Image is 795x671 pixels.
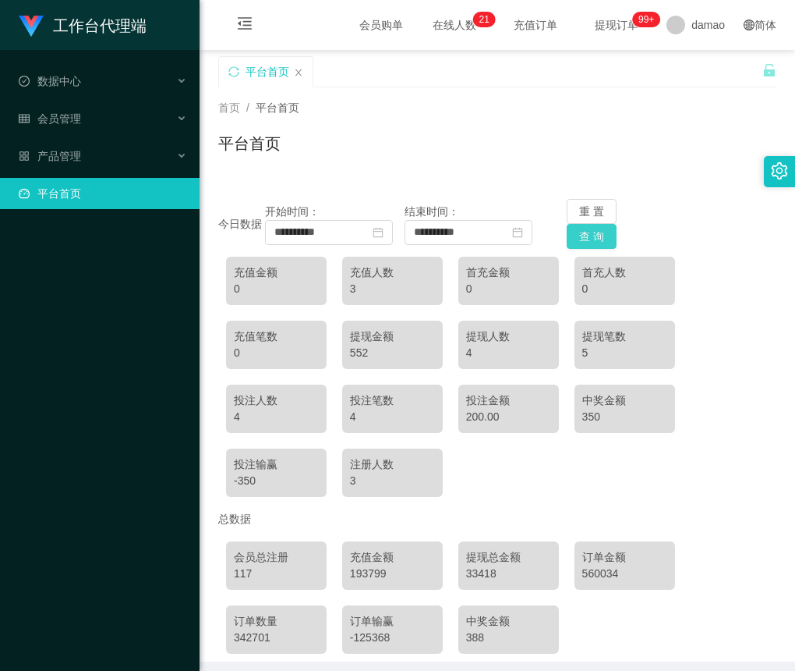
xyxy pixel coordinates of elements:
div: 193799 [350,566,435,582]
img: logo.9652507e.png [19,16,44,37]
div: 中奖金额 [582,392,667,409]
div: 342701 [234,630,319,646]
div: 4 [350,409,435,425]
span: / [246,101,249,114]
div: 3 [350,473,435,489]
div: 首充金额 [466,264,551,281]
h1: 工作台代理端 [53,1,147,51]
span: 在线人数 [425,20,484,30]
div: 0 [234,345,319,361]
p: 1 [484,12,489,27]
div: 5 [582,345,667,361]
div: 会员总注册 [234,549,319,566]
p: 2 [479,12,485,27]
div: 投注金额 [466,392,551,409]
div: 注册人数 [350,456,435,473]
div: 充值人数 [350,264,435,281]
a: 工作台代理端 [19,19,147,31]
div: 552 [350,345,435,361]
div: 投注人数 [234,392,319,409]
h1: 平台首页 [218,132,281,155]
div: 4 [234,409,319,425]
div: 总数据 [218,505,776,534]
i: 图标: appstore-o [19,151,30,162]
i: 图标: unlock [762,63,776,77]
span: 产品管理 [19,150,81,162]
i: 图标: menu-fold [218,1,271,51]
button: 查 询 [567,224,617,249]
span: 会员管理 [19,112,81,125]
div: 今日数据 [218,216,265,233]
i: 图标: calendar [512,227,523,238]
span: 开始时间： [265,205,320,218]
i: 图标: global [744,20,754,30]
span: 首页 [218,101,240,114]
button: 重 置 [567,199,617,224]
div: 首充人数 [582,264,667,281]
div: 提现金额 [350,328,435,345]
div: 投注输赢 [234,456,319,473]
i: 图标: setting [771,162,788,179]
div: 提现总金额 [466,549,551,566]
div: 订单数量 [234,613,319,630]
div: 提现笔数 [582,328,667,345]
div: 投注笔数 [350,392,435,409]
div: 订单输赢 [350,613,435,630]
sup: 982 [632,12,660,27]
div: 充值金额 [234,264,319,281]
div: 4 [466,345,551,361]
div: 充值笔数 [234,328,319,345]
div: -350 [234,473,319,489]
span: 数据中心 [19,75,81,87]
div: 3 [350,281,435,297]
i: 图标: calendar [373,227,383,238]
div: 0 [234,281,319,297]
span: 充值订单 [506,20,565,30]
div: 560034 [582,566,667,582]
div: 订单金额 [582,549,667,566]
a: 图标: dashboard平台首页 [19,178,187,209]
span: 结束时间： [405,205,459,218]
div: 388 [466,630,551,646]
i: 图标: sync [228,66,239,77]
div: 200.00 [466,409,551,425]
div: 平台首页 [246,57,289,87]
div: 0 [466,281,551,297]
i: 图标: check-circle-o [19,76,30,87]
div: 提现人数 [466,328,551,345]
div: 117 [234,566,319,582]
div: -125368 [350,630,435,646]
i: 图标: table [19,113,30,124]
div: 中奖金额 [466,613,551,630]
div: 充值金额 [350,549,435,566]
span: 平台首页 [256,101,299,114]
div: 33418 [466,566,551,582]
div: 350 [582,409,667,425]
i: 图标: close [294,68,303,77]
sup: 21 [473,12,496,27]
div: 0 [582,281,667,297]
span: 提现订单 [587,20,646,30]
